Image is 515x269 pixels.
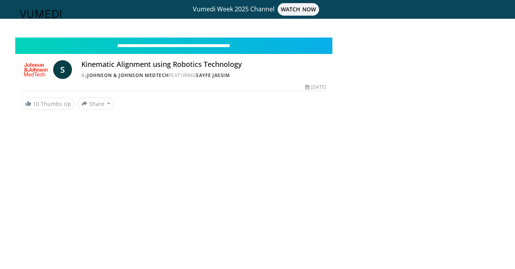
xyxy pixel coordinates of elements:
img: Johnson & Johnson MedTech [22,60,50,79]
div: [DATE] [305,84,326,91]
img: VuMedi Logo [20,10,61,18]
h4: Kinematic Alignment using Robotics Technology [81,60,326,69]
a: S [53,60,72,79]
a: 10 Thumbs Up [22,98,75,110]
a: Sayfe Jassim [196,72,230,79]
button: Share [78,97,114,110]
a: Johnson & Johnson MedTech [87,72,169,79]
div: By FEATURING [81,72,326,79]
span: 10 [33,100,39,108]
